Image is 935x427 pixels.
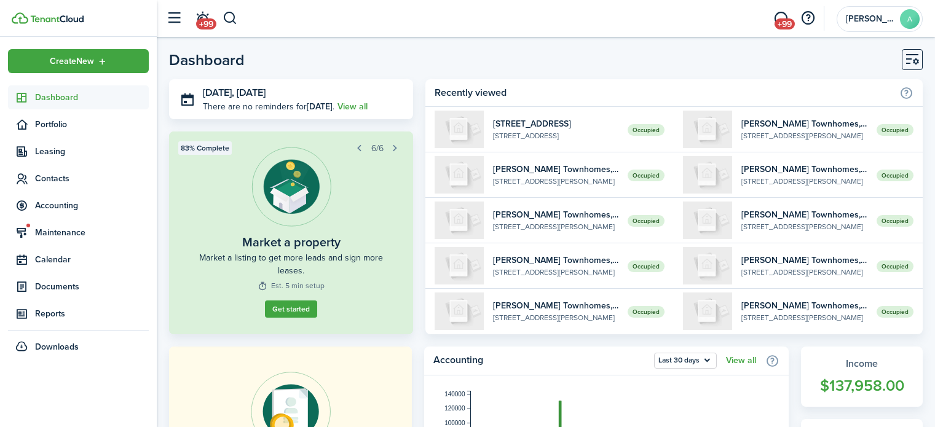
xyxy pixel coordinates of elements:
button: Open sidebar [162,7,186,30]
img: TenantCloud [30,15,84,23]
button: Open menu [654,353,717,369]
widget-list-item-description: [STREET_ADDRESS][PERSON_NAME] [741,130,867,141]
span: Downloads [35,340,79,353]
a: Notifications [191,3,214,34]
span: Occupied [628,261,665,272]
span: Reports [35,307,149,320]
widget-list-item-title: [PERSON_NAME] Townhomes, Unit 724 [493,299,619,312]
button: Open resource center [797,8,818,29]
p: There are no reminders for . [203,100,334,113]
widget-list-item-title: [PERSON_NAME] Townhomes, Unit 722 [493,254,619,267]
img: 722 [435,247,484,284]
widget-list-item-description: [STREET_ADDRESS][PERSON_NAME] [741,312,867,323]
span: +99 [775,18,795,29]
span: Occupied [877,306,913,318]
span: Leasing [35,145,149,158]
span: Occupied [628,170,665,181]
widget-stats-title: Income [813,356,910,371]
span: +99 [196,18,216,29]
button: Customise [902,49,923,70]
a: Income$137,958.00 [801,347,923,407]
span: Maintenance [35,226,149,239]
a: View all [726,356,756,366]
widget-stats-count: $137,958.00 [813,374,910,398]
widget-list-item-title: [PERSON_NAME] Townhomes, Unit 712 [741,299,867,312]
widget-list-item-title: [PERSON_NAME] Townhomes, Unit 637 [493,163,619,176]
avatar-text: A [900,9,920,29]
home-widget-title: Recently viewed [435,85,893,100]
img: 716 [435,202,484,239]
a: View all [337,100,368,113]
span: Create New [50,57,94,66]
img: 724 [435,292,484,330]
a: Get started [265,300,317,318]
button: Search [223,8,238,29]
span: 83% Complete [181,143,229,154]
widget-step-title: Market a property [242,233,341,251]
img: 637 [683,247,732,284]
span: Occupied [877,170,913,181]
a: Reports [8,302,149,326]
widget-list-item-title: [PERSON_NAME] Townhomes, Unit 637 [741,254,867,267]
img: 726 [683,111,732,148]
button: Prev step [351,139,368,157]
b: [DATE] [307,100,333,113]
widget-list-item-title: [PERSON_NAME] Townhomes, Unit 720 [741,163,867,176]
widget-list-item-description: [STREET_ADDRESS][PERSON_NAME] [741,267,867,278]
widget-list-item-description: [STREET_ADDRESS] [493,130,619,141]
span: Accounting [35,199,149,212]
span: Contacts [35,172,149,185]
img: Listing [251,147,331,227]
button: Last 30 days [654,353,717,369]
span: 6/6 [371,142,384,155]
span: Occupied [628,306,665,318]
img: TenantCloud [12,12,28,24]
h3: [DATE], [DATE] [203,85,404,101]
tspan: 140000 [444,391,465,398]
button: Next step [387,139,404,157]
widget-step-description: Market a listing to get more leads and sign more leases. [197,251,385,277]
img: 720 [683,156,732,194]
widget-step-time: Est. 5 min setup [258,280,325,291]
span: Documents [35,280,149,293]
widget-list-item-description: [STREET_ADDRESS][PERSON_NAME] [741,221,867,232]
img: 1 [435,111,484,148]
widget-list-item-title: [PERSON_NAME] Townhomes, Unit 726 [741,117,867,130]
header-page-title: Dashboard [169,52,245,68]
widget-list-item-description: [STREET_ADDRESS][PERSON_NAME] [493,312,619,323]
home-widget-title: Accounting [433,353,648,369]
img: 712 [683,292,732,330]
widget-list-item-title: [PERSON_NAME] Townhomes, Unit 714 [741,208,867,221]
span: Occupied [628,215,665,227]
widget-list-item-title: [STREET_ADDRESS] [493,117,619,130]
tspan: 100000 [444,420,465,426]
span: Occupied [877,261,913,272]
span: Occupied [628,124,665,136]
a: Dashboard [8,85,149,109]
span: Occupied [877,124,913,136]
span: Andrew [846,15,895,23]
widget-list-item-description: [STREET_ADDRESS][PERSON_NAME] [493,221,619,232]
span: Occupied [877,215,913,227]
span: Dashboard [35,91,149,104]
widget-list-item-description: [STREET_ADDRESS][PERSON_NAME] [741,176,867,187]
span: Calendar [35,253,149,266]
tspan: 120000 [444,405,465,412]
a: Messaging [769,3,792,34]
img: 714 [683,202,732,239]
span: Portfolio [35,118,149,131]
widget-list-item-title: [PERSON_NAME] Townhomes, Unit 716 [493,208,619,221]
button: Open menu [8,49,149,73]
widget-list-item-description: [STREET_ADDRESS][PERSON_NAME] [493,267,619,278]
widget-list-item-description: [STREET_ADDRESS][PERSON_NAME] [493,176,619,187]
img: 637 [435,156,484,194]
